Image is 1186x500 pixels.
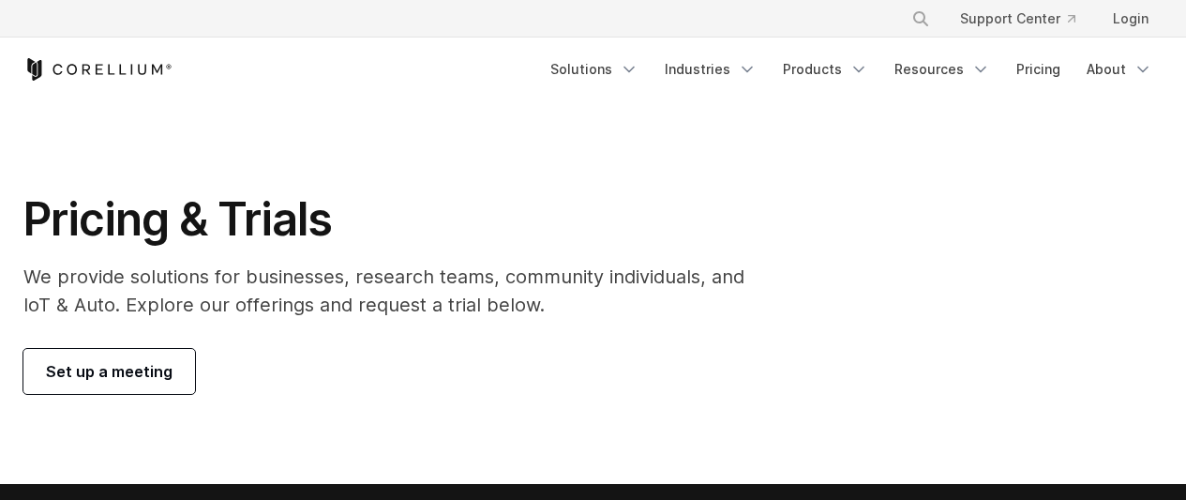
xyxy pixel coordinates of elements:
a: Pricing [1005,53,1072,86]
div: Navigation Menu [889,2,1163,36]
a: Industries [653,53,768,86]
a: Support Center [945,2,1090,36]
div: Navigation Menu [539,53,1163,86]
a: Resources [883,53,1001,86]
a: About [1075,53,1163,86]
a: Login [1098,2,1163,36]
h1: Pricing & Trials [23,191,771,248]
a: Products [772,53,879,86]
span: Set up a meeting [46,360,173,383]
p: We provide solutions for businesses, research teams, community individuals, and IoT & Auto. Explo... [23,263,771,319]
a: Set up a meeting [23,349,195,394]
button: Search [904,2,938,36]
a: Corellium Home [23,58,173,81]
a: Solutions [539,53,650,86]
